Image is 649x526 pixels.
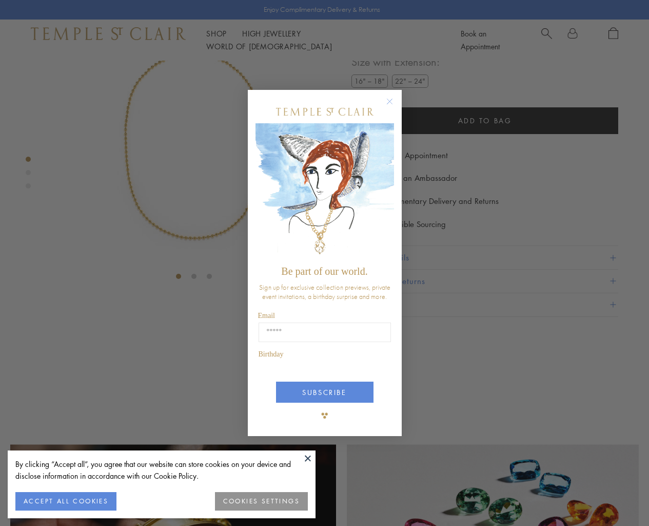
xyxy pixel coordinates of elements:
[276,382,373,403] button: SUBSCRIBE
[314,405,335,426] img: TSC
[259,350,284,358] span: Birthday
[215,492,308,511] button: COOKIES SETTINGS
[15,492,116,511] button: ACCEPT ALL COOKIES
[255,123,394,260] img: c4a9eb12-d91a-4d4a-8ee0-386386f4f338.jpeg
[259,283,390,301] span: Sign up for exclusive collection previews, private event invitations, a birthday surprise and more.
[259,323,391,342] input: Email
[281,266,367,277] span: Be part of our world.
[15,458,308,482] div: By clicking “Accept all”, you agree that our website can store cookies on your device and disclos...
[258,312,275,320] span: Email
[276,108,373,116] img: Temple St. Clair
[388,100,401,113] button: Close dialog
